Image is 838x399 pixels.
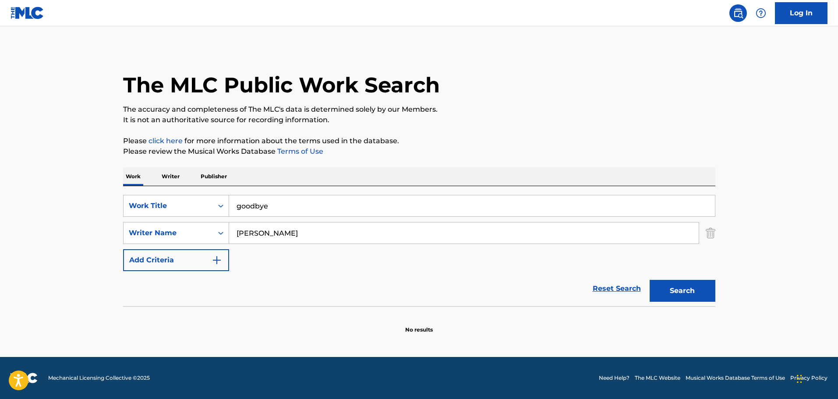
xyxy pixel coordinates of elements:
a: Privacy Policy [790,374,827,382]
p: Publisher [198,167,230,186]
p: Work [123,167,143,186]
span: Mechanical Licensing Collective © 2025 [48,374,150,382]
a: click here [149,137,183,145]
a: Need Help? [599,374,629,382]
a: Public Search [729,4,747,22]
p: No results [405,315,433,334]
iframe: Chat Widget [794,357,838,399]
p: It is not an authoritative source for recording information. [123,115,715,125]
button: Add Criteria [123,249,229,271]
a: The MLC Website [635,374,680,382]
p: Please review the Musical Works Database [123,146,715,157]
a: Log In [775,2,827,24]
div: Work Title [129,201,208,211]
div: Writer Name [129,228,208,238]
p: Please for more information about the terms used in the database. [123,136,715,146]
img: 9d2ae6d4665cec9f34b9.svg [212,255,222,265]
p: The accuracy and completeness of The MLC's data is determined solely by our Members. [123,104,715,115]
h1: The MLC Public Work Search [123,72,440,98]
img: help [756,8,766,18]
div: Help [752,4,770,22]
img: Delete Criterion [706,222,715,244]
a: Terms of Use [276,147,323,155]
button: Search [650,280,715,302]
div: Drag [797,366,802,392]
img: MLC Logo [11,7,44,19]
a: Musical Works Database Terms of Use [686,374,785,382]
img: search [733,8,743,18]
img: logo [11,373,38,383]
p: Writer [159,167,182,186]
form: Search Form [123,195,715,306]
a: Reset Search [588,279,645,298]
